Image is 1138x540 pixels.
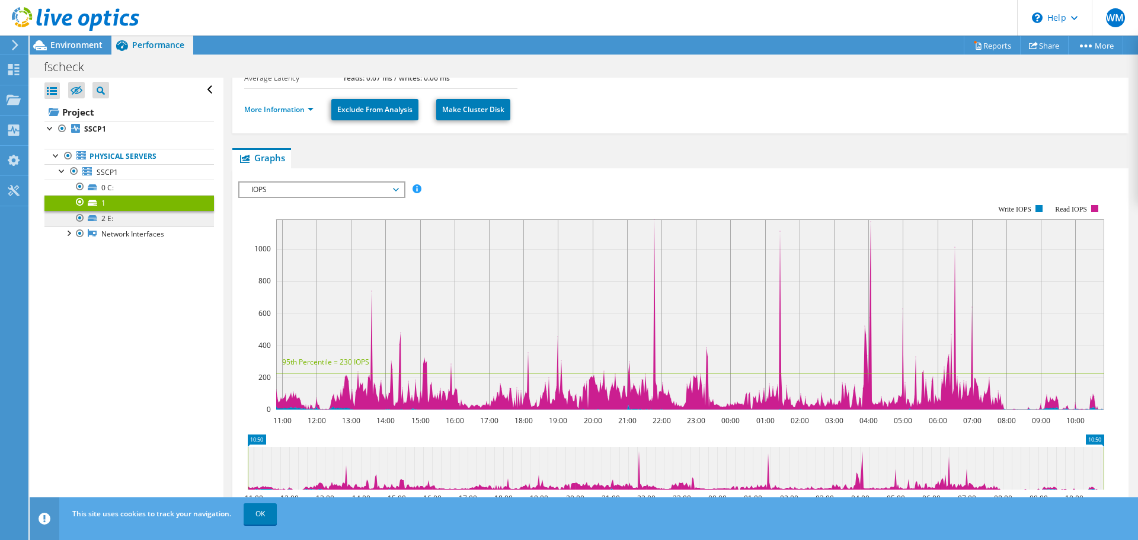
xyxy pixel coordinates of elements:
a: Reports [964,36,1021,55]
text: 03:00 [825,416,843,426]
text: 95th Percentile = 230 IOPS [282,357,369,367]
text: 08:00 [994,493,1012,503]
a: Project [44,103,214,122]
a: OK [244,503,277,525]
text: 11:00 [273,416,292,426]
text: 02:00 [780,493,798,503]
text: 800 [258,276,271,286]
text: 16:00 [446,416,464,426]
text: 04:00 [859,416,878,426]
text: 07:00 [963,416,982,426]
h1: fscheck [39,60,103,74]
text: 17:00 [459,493,477,503]
a: SSCP1 [44,122,214,137]
text: 01:00 [756,416,775,426]
span: Performance [132,39,184,50]
a: More [1068,36,1123,55]
text: 20:00 [584,416,602,426]
span: SSCP1 [97,167,118,177]
text: 00:00 [708,493,727,503]
text: 11:00 [245,493,263,503]
text: 21:00 [602,493,620,503]
a: 0 C: [44,180,214,195]
text: 19:00 [549,416,567,426]
text: 23:00 [673,493,691,503]
span: Graphs [238,152,285,164]
text: 22:00 [637,493,656,503]
text: 19:00 [530,493,548,503]
a: Share [1020,36,1069,55]
label: Average Latency [244,72,344,84]
text: 200 [258,372,271,382]
text: 16:00 [423,493,442,503]
text: 09:00 [1032,416,1050,426]
text: 23:00 [687,416,705,426]
text: 21:00 [618,416,637,426]
text: 12:00 [308,416,326,426]
a: Make Cluster Disk [436,99,510,120]
text: 01:00 [744,493,762,503]
text: 02:00 [791,416,809,426]
a: SSCP1 [44,164,214,180]
svg: \n [1032,12,1043,23]
a: Physical Servers [44,149,214,164]
text: 14:00 [376,416,395,426]
a: Exclude From Analysis [331,99,418,120]
text: 17:00 [480,416,498,426]
text: 13:00 [316,493,334,503]
text: 1000 [254,244,271,254]
span: Environment [50,39,103,50]
b: SSCP1 [84,124,106,134]
text: 15:00 [388,493,406,503]
text: Read IOPS [1056,205,1088,213]
text: 08:00 [998,416,1016,426]
text: 10:00 [1065,493,1083,503]
text: 05:00 [887,493,905,503]
text: 09:00 [1030,493,1048,503]
text: 06:00 [929,416,947,426]
text: 06:00 [922,493,941,503]
span: This site uses cookies to track your navigation. [72,509,231,519]
text: 00:00 [721,416,740,426]
text: 600 [258,308,271,318]
text: 10:00 [1066,416,1085,426]
text: Write IOPS [998,205,1031,213]
a: 1 [44,195,214,210]
text: 05:00 [894,416,912,426]
text: 18:00 [514,416,533,426]
text: 0 [267,404,271,414]
text: 13:00 [342,416,360,426]
text: 14:00 [352,493,370,503]
b: reads: 0.67 ms / writes: 0.06 ms [344,73,450,83]
text: 18:00 [494,493,513,503]
text: 03:00 [816,493,834,503]
text: 04:00 [851,493,870,503]
a: Network Interfaces [44,226,214,242]
text: 400 [258,340,271,350]
span: WM [1106,8,1125,27]
text: 15:00 [411,416,430,426]
text: 20:00 [566,493,584,503]
text: 07:00 [958,493,976,503]
text: 22:00 [653,416,671,426]
span: IOPS [245,183,398,197]
a: 2 E: [44,211,214,226]
a: More Information [244,104,314,114]
text: 12:00 [280,493,299,503]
